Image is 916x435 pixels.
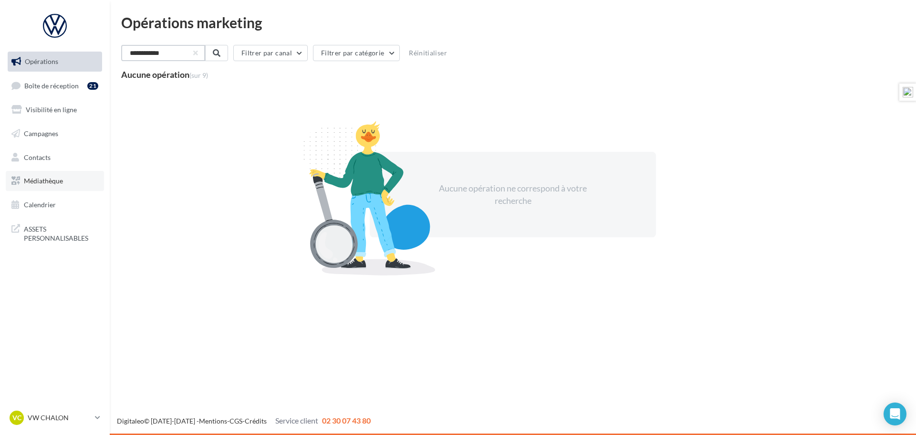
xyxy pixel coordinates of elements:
span: Service client [275,416,318,425]
a: Contacts [6,148,104,168]
button: Filtrer par canal [233,45,308,61]
a: Digitaleo [117,417,144,425]
a: Crédits [245,417,267,425]
div: 21 [87,82,98,90]
span: Boîte de réception [24,81,79,89]
span: Opérations [25,57,58,65]
div: Aucune opération [121,70,208,79]
span: Campagnes [24,129,58,138]
button: Réinitialiser [405,47,451,59]
span: VC [12,413,21,423]
span: 02 30 07 43 80 [322,416,371,425]
span: Calendrier [24,201,56,209]
a: Visibilité en ligne [6,100,104,120]
a: Mentions [199,417,227,425]
a: Calendrier [6,195,104,215]
span: ASSETS PERSONNALISABLES [24,223,98,243]
div: Open Intercom Messenger [884,403,906,425]
button: Filtrer par catégorie [313,45,400,61]
span: (sur 9) [189,71,208,79]
a: CGS [229,417,242,425]
a: Campagnes [6,124,104,144]
a: Boîte de réception21 [6,75,104,96]
div: Opérations marketing [121,15,905,30]
a: Opérations [6,52,104,72]
a: ASSETS PERSONNALISABLES [6,219,104,247]
p: VW CHALON [28,413,91,423]
span: © [DATE]-[DATE] - - - [117,417,371,425]
a: Médiathèque [6,171,104,191]
span: Médiathèque [24,177,63,185]
span: Visibilité en ligne [26,106,77,114]
span: Contacts [24,153,51,161]
a: VC VW CHALON [8,409,102,427]
div: Aucune opération ne correspond à votre recherche [431,182,595,207]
